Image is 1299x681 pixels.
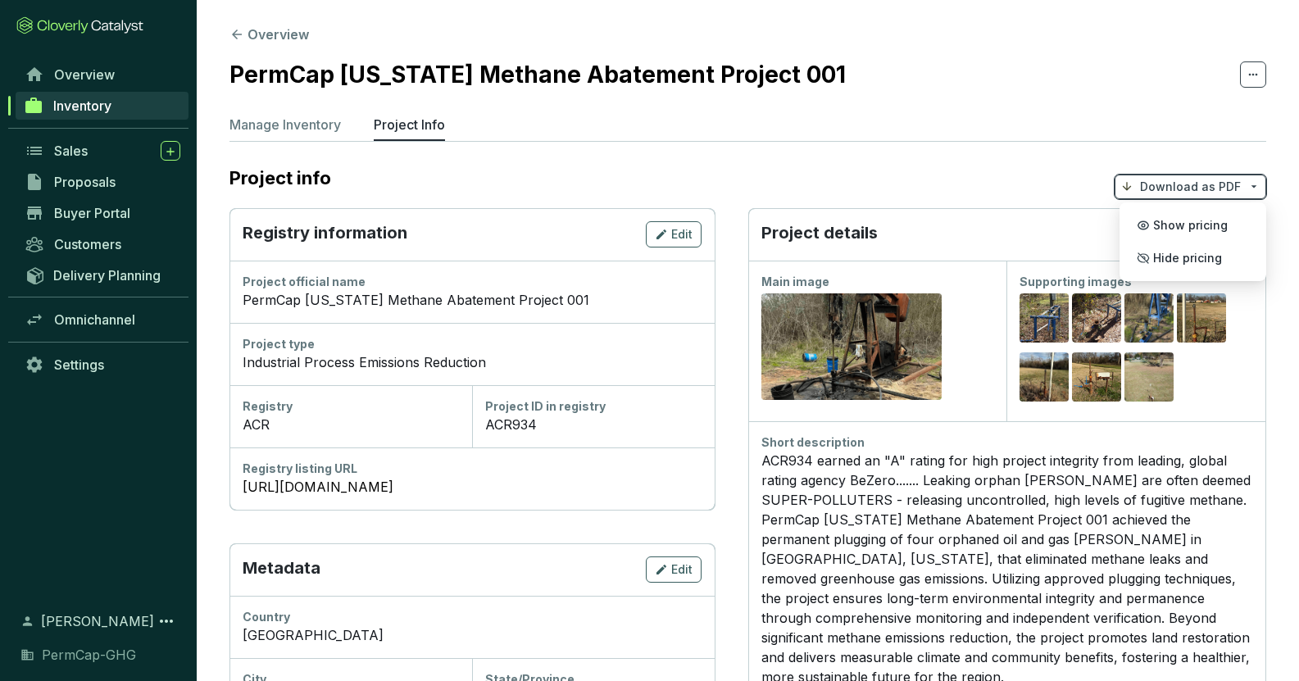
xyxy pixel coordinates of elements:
a: Inventory [16,92,188,120]
a: Sales [16,137,188,165]
p: Project details [761,221,878,247]
span: Settings [54,356,104,373]
span: [PERSON_NAME] [41,611,154,631]
span: Hide pricing [1153,252,1222,265]
span: Delivery Planning [53,267,161,284]
div: Industrial Process Emissions Reduction [243,352,702,372]
span: Proposals [54,174,116,190]
div: Registry listing URL [243,461,702,477]
span: Edit [671,226,693,243]
button: Overview [229,25,309,44]
span: Customers [54,236,121,252]
span: Overview [54,66,115,83]
div: Registry [243,398,459,415]
p: Hide pricing [1128,244,1258,272]
a: Delivery Planning [16,261,188,288]
p: Project Info [374,115,445,134]
span: Omnichannel [54,311,135,328]
div: PermCap [US_STATE] Methane Abatement Project 001 [243,290,702,310]
p: Download as PDF [1140,179,1241,195]
div: ACR [243,415,459,434]
a: Overview [16,61,188,89]
a: Proposals [16,168,188,196]
a: Buyer Portal [16,199,188,227]
div: [GEOGRAPHIC_DATA] [243,625,702,645]
span: Buyer Portal [54,205,130,221]
p: Metadata [243,556,320,583]
div: ACR934 [485,415,702,434]
a: Settings [16,351,188,379]
div: Country [243,609,702,625]
span: Show pricing [1153,219,1228,232]
a: [URL][DOMAIN_NAME] [243,477,702,497]
div: Project ID in registry [485,398,702,415]
span: Sales [54,143,88,159]
p: Registry information [243,221,407,247]
button: Edit [646,221,702,247]
p: Show pricing [1128,211,1258,239]
button: Edit [646,556,702,583]
a: Customers [16,230,188,258]
h2: Project info [229,167,347,188]
div: Short description [761,434,1253,451]
p: Manage Inventory [229,115,341,134]
span: PermCap-GHG [42,645,136,665]
a: Omnichannel [16,306,188,334]
span: Edit [671,561,693,578]
div: Project type [243,336,702,352]
div: Project official name [243,274,702,290]
div: Main image [761,274,994,290]
div: Supporting images [1020,274,1252,290]
span: Inventory [53,98,111,114]
h2: PermCap [US_STATE] Methane Abatement Project 001 [229,57,846,92]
